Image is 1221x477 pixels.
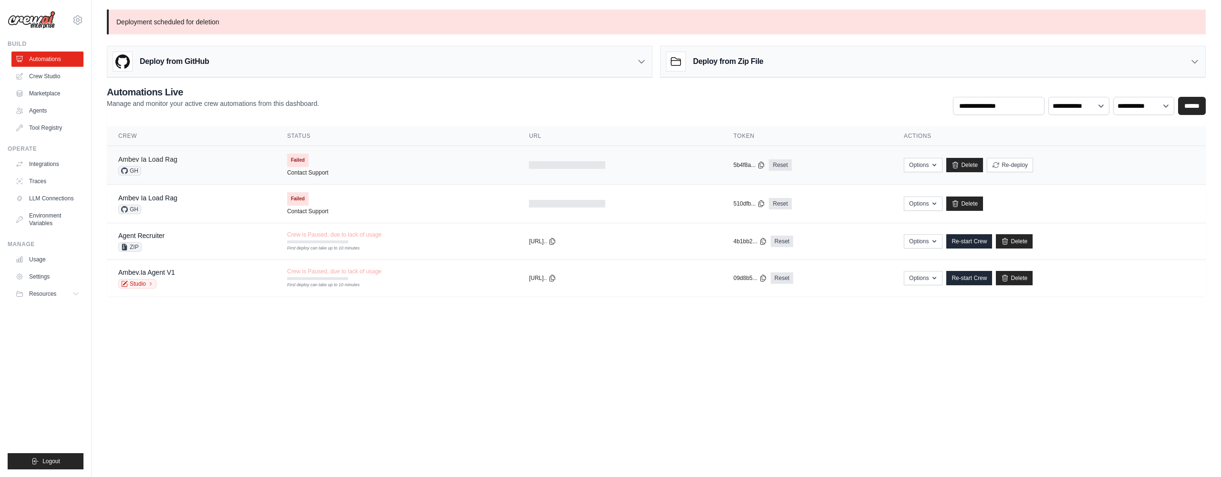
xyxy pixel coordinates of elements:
button: Options [904,234,942,249]
h3: Deploy from GitHub [140,56,209,67]
button: Options [904,158,942,172]
a: Settings [11,269,83,284]
div: Operate [8,145,83,153]
h2: Automations Live [107,85,319,99]
th: Status [276,126,517,146]
button: 09d8b5... [734,274,767,282]
p: Deployment scheduled for deletion [107,10,1206,34]
th: Token [722,126,892,146]
button: Resources [11,286,83,301]
button: 5b4f8a... [734,161,766,169]
div: First deploy can take up to 10 minutes [287,282,348,289]
a: Reset [771,236,793,247]
a: Agent Recruiter [118,232,165,239]
div: Build [8,40,83,48]
a: Ambev.Ia Agent V1 [118,269,175,276]
a: Automations [11,52,83,67]
a: Reset [769,198,791,209]
button: Options [904,271,942,285]
button: 510dfb... [734,200,766,207]
button: 4b1bb2... [734,238,767,245]
span: Crew is Paused, due to lack of usage [287,268,382,275]
iframe: Chat Widget [1173,431,1221,477]
h3: Deploy from Zip File [693,56,763,67]
a: Reset [769,159,791,171]
span: Crew is Paused, due to lack of usage [287,231,382,238]
a: Usage [11,252,83,267]
span: ZIP [118,242,142,252]
div: First deploy can take up to 10 minutes [287,245,348,252]
a: Re-start Crew [946,271,992,285]
th: Actions [892,126,1206,146]
th: URL [517,126,722,146]
span: Resources [29,290,56,298]
a: LLM Connections [11,191,83,206]
button: Options [904,197,942,211]
a: Integrations [11,156,83,172]
a: Delete [996,271,1033,285]
p: Manage and monitor your active crew automations from this dashboard. [107,99,319,108]
div: Manage [8,240,83,248]
a: Reset [771,272,793,284]
span: Logout [42,457,60,465]
a: Environment Variables [11,208,83,231]
span: GH [118,166,141,176]
a: Studio [118,279,156,289]
a: Marketplace [11,86,83,101]
button: Logout [8,453,83,469]
a: Delete [996,234,1033,249]
a: Crew Studio [11,69,83,84]
a: Contact Support [287,207,329,215]
button: Re-deploy [987,158,1033,172]
span: GH [118,205,141,214]
img: Logo [8,11,55,29]
a: Contact Support [287,169,329,176]
a: Re-start Crew [946,234,992,249]
a: Traces [11,174,83,189]
a: Tool Registry [11,120,83,135]
span: Failed [287,192,309,206]
a: Delete [946,197,983,211]
a: Ambev Ia Load Rag [118,194,177,202]
a: Agents [11,103,83,118]
th: Crew [107,126,276,146]
a: Ambev Ia Load Rag [118,156,177,163]
img: GitHub Logo [113,52,132,71]
a: Delete [946,158,983,172]
span: Failed [287,154,309,167]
